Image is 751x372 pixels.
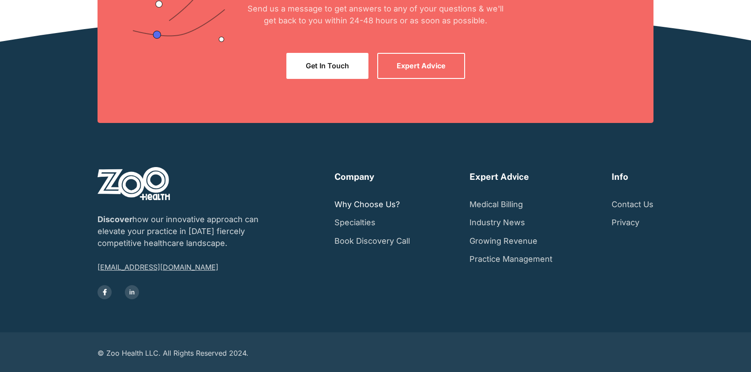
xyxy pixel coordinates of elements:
h6: Expert Advice [469,171,529,182]
a: [EMAIL_ADDRESS][DOMAIN_NAME] [98,262,218,272]
a: Privacy [612,213,639,232]
h6: Info [612,171,628,182]
a: Growing Revenue [469,232,537,250]
p: Send us a message to get answers to any of your questions & we'll get back to you within 24-48 ho... [242,3,509,26]
a: Book Discovery Call [334,232,410,250]
a:  [98,285,112,299]
a: Medical Billing [469,195,523,214]
a: Get In Touch [286,53,368,79]
a: Specialties [334,213,375,232]
div: © Zoo Health LLC. All Rights Reserved 2024. [98,348,375,359]
a: Practice Management [469,250,552,268]
a: Contact Us [612,195,653,214]
a: Why Choose Us? [334,195,400,214]
a: Industry News [469,213,525,232]
p: how our innovative approach can elevate your practice in [DATE] fiercely competitive healthcare l... [98,213,275,249]
h6: Company [334,171,374,182]
a: in [125,285,139,299]
a: Expert Advice [377,53,465,79]
strong: Discover [98,215,132,224]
